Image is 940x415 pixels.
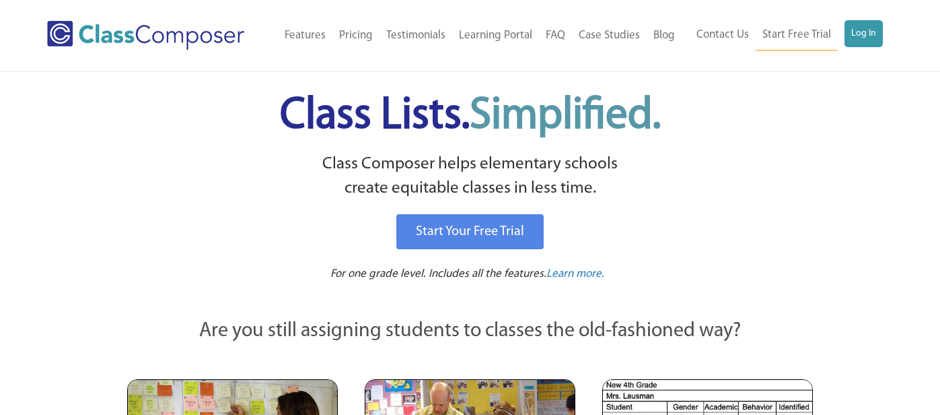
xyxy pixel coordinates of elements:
a: Log In [844,20,883,47]
a: Features [278,21,332,51]
a: Learning Portal [452,21,539,51]
span: Start Your Free Trial [416,225,524,238]
span: Class Lists. [280,94,661,138]
span: Learn more. [546,268,604,280]
img: Class Composer [47,21,244,50]
a: FAQ [539,21,572,51]
span: Simplified. [470,94,661,138]
a: Blog [647,21,682,51]
a: Testimonials [379,21,452,51]
a: Contact Us [690,20,756,50]
nav: Header Menu [682,20,883,51]
p: Are you still assigning students to classes the old-fashioned way? [127,317,814,346]
a: Pricing [332,21,379,51]
p: Class Composer helps elementary schools create equitable classes in less time. [125,152,816,201]
a: Start Your Free Trial [396,214,544,249]
a: Learn more. [546,266,604,283]
a: Case Studies [572,21,647,51]
a: Start Free Trial [756,20,838,51]
span: For one grade level. Includes all the features. [330,268,546,280]
nav: Header Menu [268,21,682,51]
